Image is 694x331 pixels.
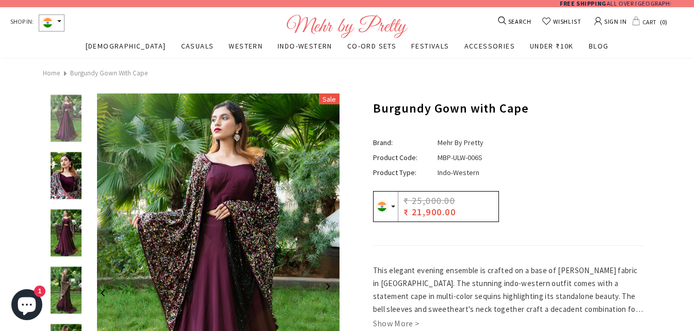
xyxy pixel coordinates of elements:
span: INDO-WESTERN [278,41,332,51]
a: CO-ORD SETS [347,40,396,57]
inbox-online-store-chat: Shopify online store chat [8,289,45,323]
a: CASUALS [181,40,214,57]
span: UNDER ₹10K [530,41,574,51]
a: SIGN IN [594,13,626,29]
a: CART 0 [632,15,669,28]
a: WISHLIST [542,16,581,27]
span: [DEMOGRAPHIC_DATA] [86,41,166,51]
span: SHOP IN: [10,14,34,31]
span: CART [640,15,657,28]
span: ₹ 21,900.00 [404,207,456,218]
img: Burgundy Gown with Cape [48,95,84,142]
a: UNDER ₹10K [530,40,574,57]
img: Burgundy Gown with Cape [48,267,84,314]
span: BLOG [589,41,609,51]
label: Product Type: [373,167,433,178]
span: SEARCH [507,16,531,27]
span: CO-ORD SETS [347,41,396,51]
span: MBP-ULW-006S [438,153,482,162]
span: WESTERN [229,41,263,51]
img: INR [376,200,388,213]
span: Base fabric- [PERSON_NAME] and Sequinced fabric [392,317,566,327]
a: INDO-WESTERN [278,40,332,57]
span: 0 [657,15,669,28]
span: Burgundy Gown with Cape [70,67,148,80]
label: Brand: [373,137,433,148]
a: [DEMOGRAPHIC_DATA] [86,40,166,57]
a: FESTIVALS [411,40,449,57]
span: Burgundy Gown with Cape [373,101,529,116]
span: CASUALS [181,41,214,51]
span: WISHLIST [551,16,581,27]
img: Burgundy Gown with Cape [48,152,84,199]
span: SIGN IN [602,14,626,27]
span: ₹ 25,000.00 [404,195,455,207]
img: Burgundy Gown with Cape [48,210,84,257]
img: Logo Footer [286,14,408,38]
a: Mehr By Pretty [438,138,483,147]
a: BLOG [589,40,609,57]
label: Product Code: [373,152,433,163]
a: SEARCH [499,16,531,27]
a: WESTERN [229,40,263,57]
span: ACCESSORIES [464,41,515,51]
a: ACCESSORIES [464,40,515,57]
span: Indo-Western [438,168,479,177]
a: Home [43,67,60,80]
span: FESTIVALS [411,41,449,51]
a: Show More > [373,318,420,329]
